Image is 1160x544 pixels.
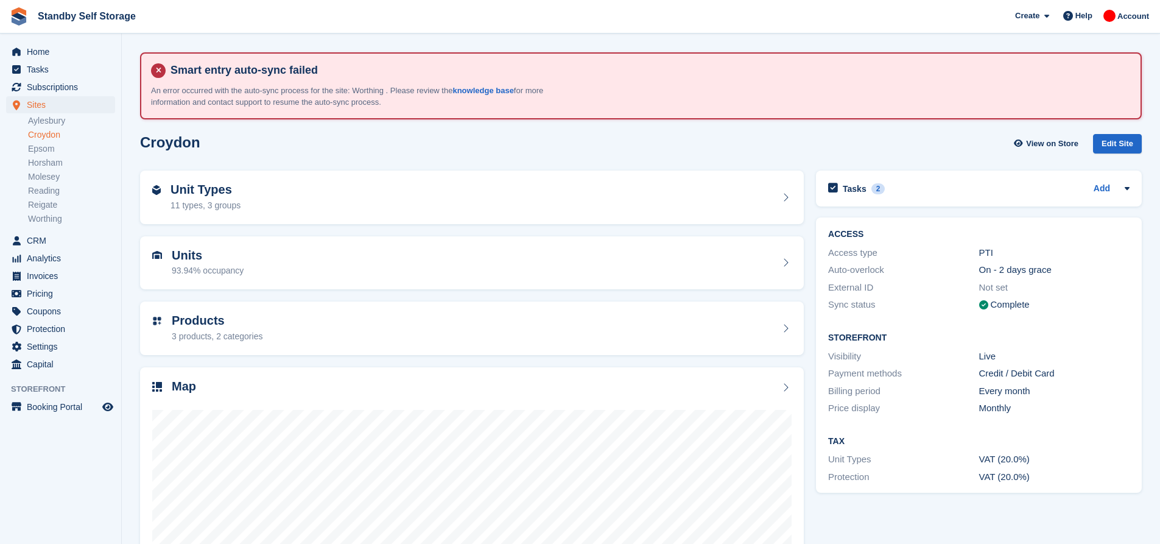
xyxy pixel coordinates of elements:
[140,171,804,224] a: Unit Types 11 types, 3 groups
[11,383,121,395] span: Storefront
[140,134,200,150] h2: Croydon
[172,330,262,343] div: 3 products, 2 categories
[170,183,241,197] h2: Unit Types
[6,96,115,113] a: menu
[6,398,115,415] a: menu
[27,320,100,337] span: Protection
[151,85,577,108] p: An error occurred with the auto-sync process for the site: Worthing . Please review the for more ...
[1093,134,1142,154] div: Edit Site
[28,115,115,127] a: Aylesbury
[828,367,979,381] div: Payment methods
[152,251,162,260] img: unit-icn-7be61d7bf1b0ce9d3e12c5938cc71ed9869f7b940bace4675aadf7bd6d80202e.svg
[843,183,866,194] h2: Tasks
[1015,10,1039,22] span: Create
[1012,134,1083,154] a: View on Store
[140,236,804,290] a: Units 93.94% occupancy
[979,453,1130,467] div: VAT (20.0%)
[6,338,115,355] a: menu
[27,250,100,267] span: Analytics
[172,314,262,328] h2: Products
[452,86,513,95] a: knowledge base
[828,470,979,484] div: Protection
[27,232,100,249] span: CRM
[828,401,979,415] div: Price display
[979,401,1130,415] div: Monthly
[979,281,1130,295] div: Not set
[6,267,115,284] a: menu
[979,350,1130,364] div: Live
[828,298,979,312] div: Sync status
[28,213,115,225] a: Worthing
[6,232,115,249] a: menu
[1103,10,1116,22] img: Aaron Winter
[1026,138,1078,150] span: View on Store
[828,246,979,260] div: Access type
[152,316,162,326] img: custom-product-icn-752c56ca05d30b4aa98f6f15887a0e09747e85b44ffffa43cff429088544963d.svg
[828,281,979,295] div: External ID
[979,263,1130,277] div: On - 2 days grace
[28,185,115,197] a: Reading
[1094,182,1110,196] a: Add
[28,157,115,169] a: Horsham
[27,303,100,320] span: Coupons
[6,61,115,78] a: menu
[28,171,115,183] a: Molesey
[979,470,1130,484] div: VAT (20.0%)
[828,437,1130,447] h2: Tax
[27,398,100,415] span: Booking Portal
[979,367,1130,381] div: Credit / Debit Card
[152,185,161,195] img: unit-type-icn-2b2737a686de81e16bb02015468b77c625bbabd49415b5ef34ead5e3b44a266d.svg
[979,384,1130,398] div: Every month
[6,303,115,320] a: menu
[828,384,979,398] div: Billing period
[828,263,979,277] div: Auto-overlock
[166,63,1131,77] h4: Smart entry auto-sync failed
[33,6,141,26] a: Standby Self Storage
[172,264,244,277] div: 93.94% occupancy
[27,79,100,96] span: Subscriptions
[27,356,100,373] span: Capital
[172,380,196,394] h2: Map
[6,43,115,60] a: menu
[1117,10,1149,23] span: Account
[10,7,28,26] img: stora-icon-8386f47178a22dfd0bd8f6a31ec36ba5ce8667c1dd55bd0f319d3a0aa187defe.svg
[991,298,1030,312] div: Complete
[28,143,115,155] a: Epsom
[1075,10,1092,22] span: Help
[27,267,100,284] span: Invoices
[1093,134,1142,159] a: Edit Site
[979,246,1130,260] div: PTI
[152,382,162,392] img: map-icn-33ee37083ee616e46c38cad1a60f524a97daa1e2b2c8c0bc3eb3415660979fc1.svg
[6,356,115,373] a: menu
[172,249,244,263] h2: Units
[6,320,115,337] a: menu
[28,129,115,141] a: Croydon
[140,302,804,355] a: Products 3 products, 2 categories
[6,250,115,267] a: menu
[871,183,885,194] div: 2
[170,199,241,212] div: 11 types, 3 groups
[28,199,115,211] a: Reigate
[27,43,100,60] span: Home
[27,285,100,302] span: Pricing
[27,96,100,113] span: Sites
[6,285,115,302] a: menu
[6,79,115,96] a: menu
[100,400,115,414] a: Preview store
[27,61,100,78] span: Tasks
[27,338,100,355] span: Settings
[828,333,1130,343] h2: Storefront
[828,230,1130,239] h2: ACCESS
[828,453,979,467] div: Unit Types
[828,350,979,364] div: Visibility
